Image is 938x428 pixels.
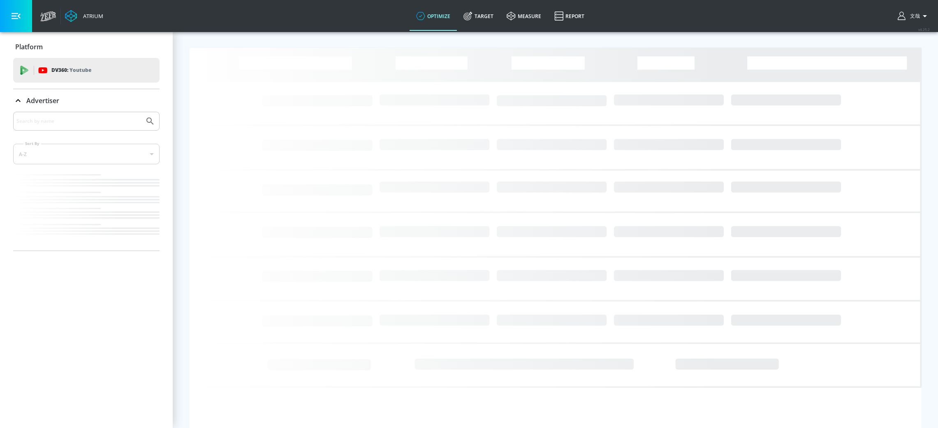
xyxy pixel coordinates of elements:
a: measure [500,1,548,31]
p: Advertiser [26,96,59,105]
a: Target [457,1,500,31]
p: Youtube [69,66,91,74]
p: Platform [15,42,43,51]
span: login as: fumiya.nakamura@mbk-digital.co.jp [907,13,920,20]
input: Search by name [16,116,141,127]
a: optimize [410,1,457,31]
button: 文哉 [898,11,930,21]
label: Sort By [23,141,41,146]
a: Atrium [65,10,103,22]
div: DV360: Youtube [13,58,160,83]
div: A-Z [13,144,160,164]
div: Platform [13,35,160,58]
p: DV360: [51,66,91,75]
div: Advertiser [13,89,160,112]
div: Advertiser [13,112,160,251]
a: Report [548,1,591,31]
span: v 4.25.2 [918,27,930,32]
nav: list of Advertiser [13,171,160,251]
div: Atrium [80,12,103,20]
